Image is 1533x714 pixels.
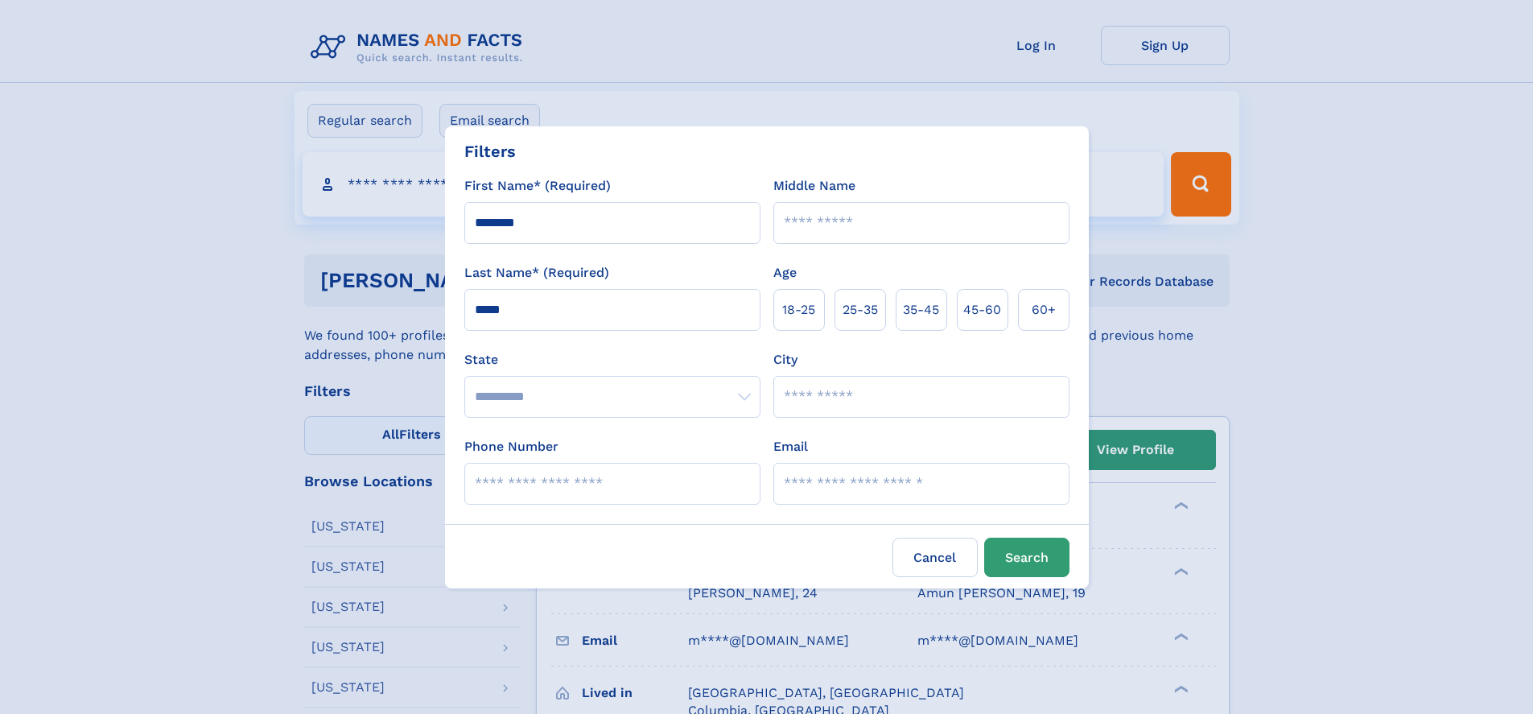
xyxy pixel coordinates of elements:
[843,300,878,320] span: 25‑35
[903,300,939,320] span: 35‑45
[773,437,808,456] label: Email
[773,350,797,369] label: City
[782,300,815,320] span: 18‑25
[464,176,611,196] label: First Name* (Required)
[892,538,978,577] label: Cancel
[464,350,760,369] label: State
[773,263,797,283] label: Age
[984,538,1069,577] button: Search
[464,139,516,163] div: Filters
[464,263,609,283] label: Last Name* (Required)
[464,437,558,456] label: Phone Number
[1032,300,1056,320] span: 60+
[773,176,855,196] label: Middle Name
[963,300,1001,320] span: 45‑60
